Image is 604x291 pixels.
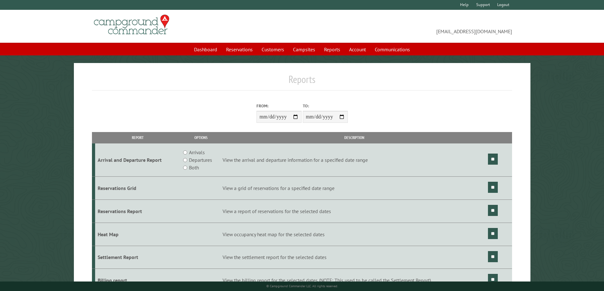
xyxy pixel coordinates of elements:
[222,223,487,246] td: View occupancy heat map for the selected dates
[257,103,302,109] label: From:
[95,223,180,246] td: Heat Map
[222,43,257,55] a: Reservations
[189,156,212,164] label: Departures
[190,43,221,55] a: Dashboard
[189,164,199,171] label: Both
[92,73,512,91] h1: Reports
[222,143,487,177] td: View the arrival and departure information for a specified date range
[320,43,344,55] a: Reports
[189,149,205,156] label: Arrivals
[345,43,370,55] a: Account
[222,199,487,223] td: View a report of reservations for the selected dates
[95,177,180,200] td: Reservations Grid
[266,284,338,288] small: © Campground Commander LLC. All rights reserved.
[222,246,487,269] td: View the settlement report for the selected dates
[95,199,180,223] td: Reservations Report
[95,246,180,269] td: Settlement Report
[180,132,221,143] th: Options
[302,17,512,35] span: [EMAIL_ADDRESS][DOMAIN_NAME]
[95,143,180,177] td: Arrival and Departure Report
[222,177,487,200] td: View a grid of reservations for a specified date range
[92,12,171,37] img: Campground Commander
[289,43,319,55] a: Campsites
[95,132,180,143] th: Report
[258,43,288,55] a: Customers
[222,132,487,143] th: Description
[303,103,348,109] label: To:
[371,43,414,55] a: Communications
